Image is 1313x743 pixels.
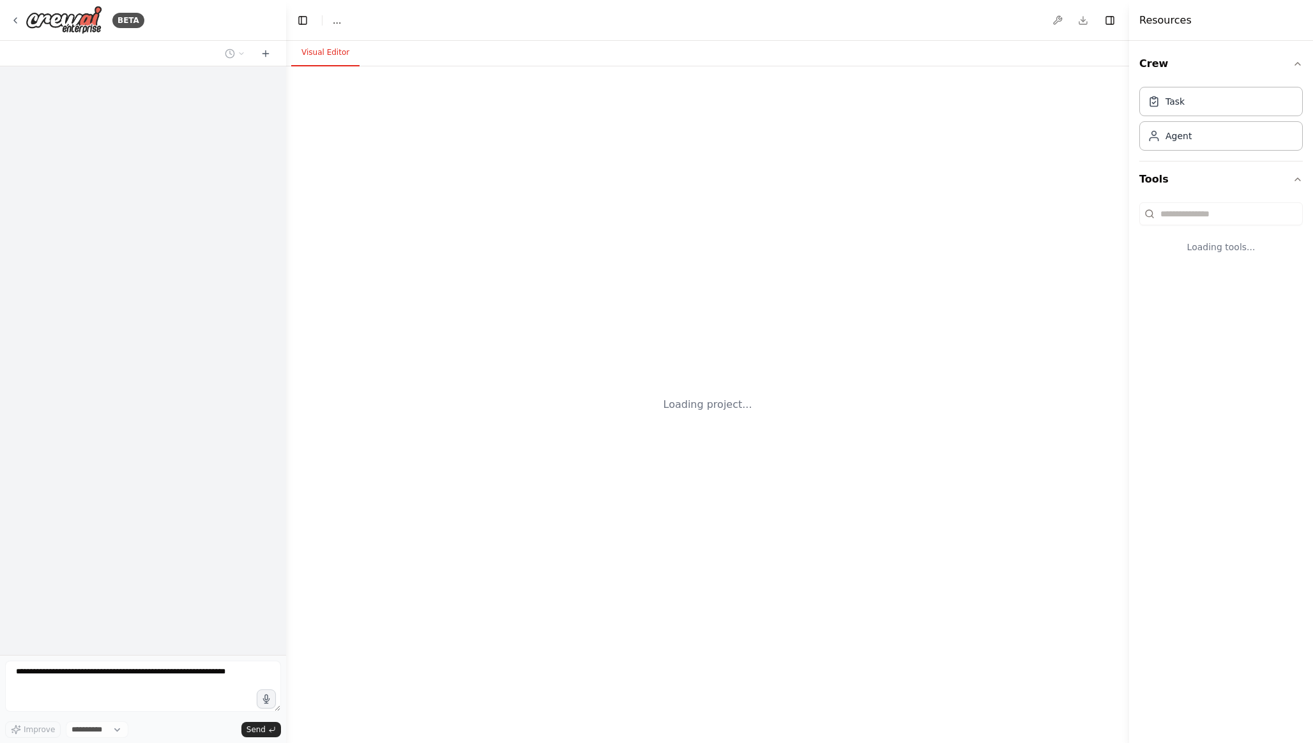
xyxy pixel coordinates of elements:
div: Crew [1139,82,1303,161]
h4: Resources [1139,13,1192,28]
div: Agent [1165,130,1192,142]
span: ... [333,14,341,27]
button: Visual Editor [291,40,360,66]
button: Hide left sidebar [294,11,312,29]
button: Click to speak your automation idea [257,689,276,709]
div: Task [1165,95,1185,108]
div: BETA [112,13,144,28]
div: Tools [1139,197,1303,274]
button: Improve [5,721,61,738]
img: Logo [26,6,102,34]
button: Tools [1139,161,1303,197]
span: Send [247,724,266,735]
button: Switch to previous chat [220,46,250,61]
button: Start a new chat [255,46,276,61]
nav: breadcrumb [333,14,341,27]
button: Send [241,722,281,737]
button: Hide right sidebar [1101,11,1119,29]
button: Crew [1139,46,1303,82]
div: Loading tools... [1139,230,1303,264]
span: Improve [24,724,55,735]
div: Loading project... [664,397,752,412]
